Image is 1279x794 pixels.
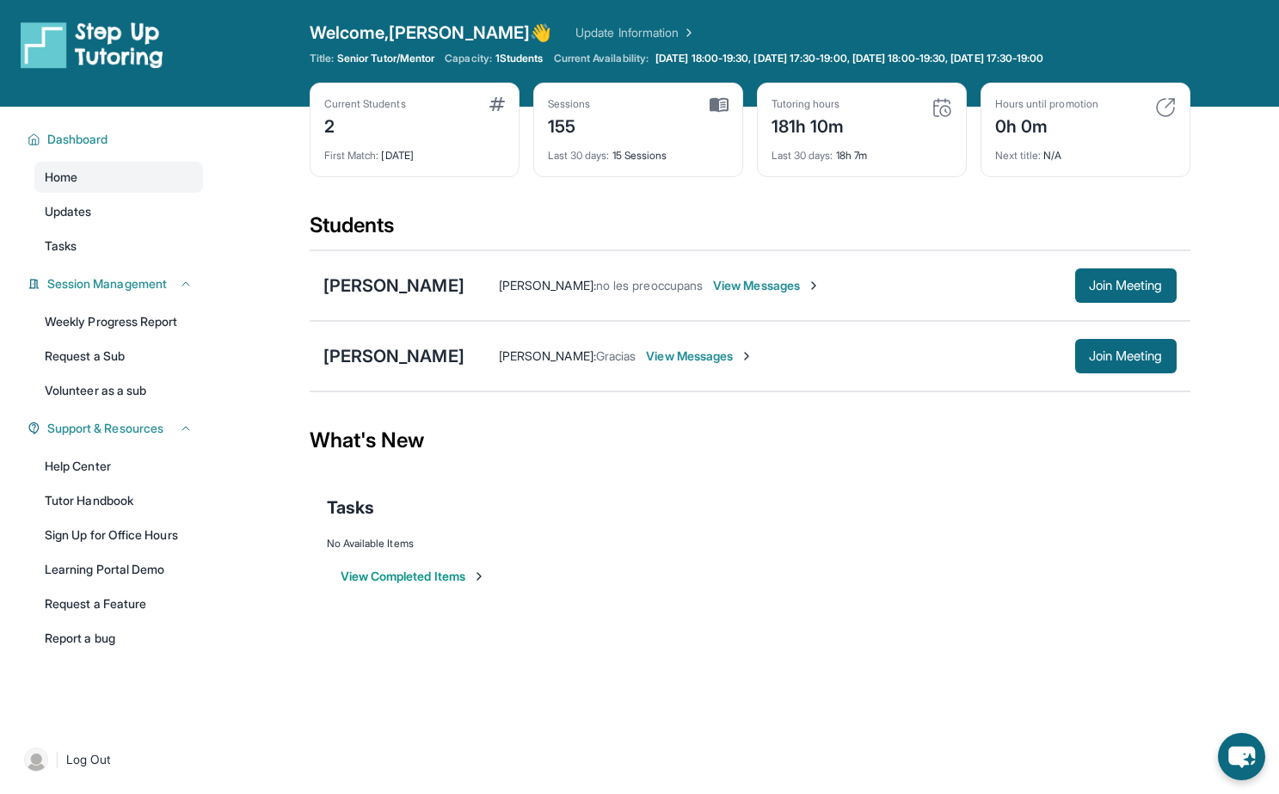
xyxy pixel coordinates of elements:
div: No Available Items [327,537,1173,551]
img: logo [21,21,163,69]
a: Volunteer as a sub [34,375,203,406]
a: [DATE] 18:00-19:30, [DATE] 17:30-19:00, [DATE] 18:00-19:30, [DATE] 17:30-19:00 [652,52,1047,65]
span: [PERSON_NAME] : [499,278,596,292]
span: [DATE] 18:00-19:30, [DATE] 17:30-19:00, [DATE] 18:00-19:30, [DATE] 17:30-19:00 [655,52,1043,65]
div: 0h 0m [995,111,1098,138]
span: Last 30 days : [548,149,610,162]
a: Weekly Progress Report [34,306,203,337]
img: Chevron-Right [740,349,753,363]
span: First Match : [324,149,379,162]
div: 18h 7m [772,138,952,163]
div: 2 [324,111,406,138]
a: Updates [34,196,203,227]
img: card [489,97,505,111]
button: View Completed Items [341,568,486,585]
a: Request a Feature [34,588,203,619]
span: Join Meeting [1089,280,1163,291]
span: Join Meeting [1089,351,1163,361]
img: user-img [24,748,48,772]
div: 155 [548,111,591,138]
button: Session Management [40,275,193,292]
span: no les preoccupans [596,278,703,292]
span: Current Availability: [554,52,649,65]
a: Request a Sub [34,341,203,372]
span: Gracias [596,348,636,363]
span: [PERSON_NAME] : [499,348,596,363]
div: N/A [995,138,1176,163]
div: Students [310,212,1190,249]
div: Hours until promotion [995,97,1098,111]
span: Title: [310,52,334,65]
a: Learning Portal Demo [34,554,203,585]
a: Help Center [34,451,203,482]
a: Sign Up for Office Hours [34,520,203,551]
span: 1 Students [495,52,544,65]
button: Join Meeting [1075,268,1177,303]
img: Chevron Right [679,24,696,41]
span: Tasks [45,237,77,255]
a: Tutor Handbook [34,485,203,516]
div: [PERSON_NAME] [323,344,464,368]
a: Tasks [34,231,203,262]
span: Updates [45,203,92,220]
span: Session Management [47,275,167,292]
button: chat-button [1218,733,1265,780]
span: Log Out [66,751,111,768]
button: Dashboard [40,131,193,148]
span: Support & Resources [47,420,163,437]
span: Next title : [995,149,1042,162]
span: Home [45,169,77,186]
img: Chevron-Right [807,279,821,292]
span: Senior Tutor/Mentor [337,52,434,65]
a: Report a bug [34,623,203,654]
span: Tasks [327,495,374,520]
span: Capacity: [445,52,492,65]
a: Home [34,162,203,193]
span: View Messages [713,277,821,294]
img: card [710,97,729,113]
div: Tutoring hours [772,97,845,111]
div: What's New [310,403,1190,478]
img: card [932,97,952,118]
div: 15 Sessions [548,138,729,163]
img: card [1155,97,1176,118]
span: View Messages [646,348,753,365]
a: |Log Out [17,741,203,779]
span: Welcome, [PERSON_NAME] 👋 [310,21,552,45]
button: Support & Resources [40,420,193,437]
button: Join Meeting [1075,339,1177,373]
a: Update Information [575,24,696,41]
div: 181h 10m [772,111,845,138]
span: Dashboard [47,131,108,148]
span: | [55,749,59,770]
div: [DATE] [324,138,505,163]
div: Current Students [324,97,406,111]
span: Last 30 days : [772,149,833,162]
div: [PERSON_NAME] [323,274,464,298]
div: Sessions [548,97,591,111]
